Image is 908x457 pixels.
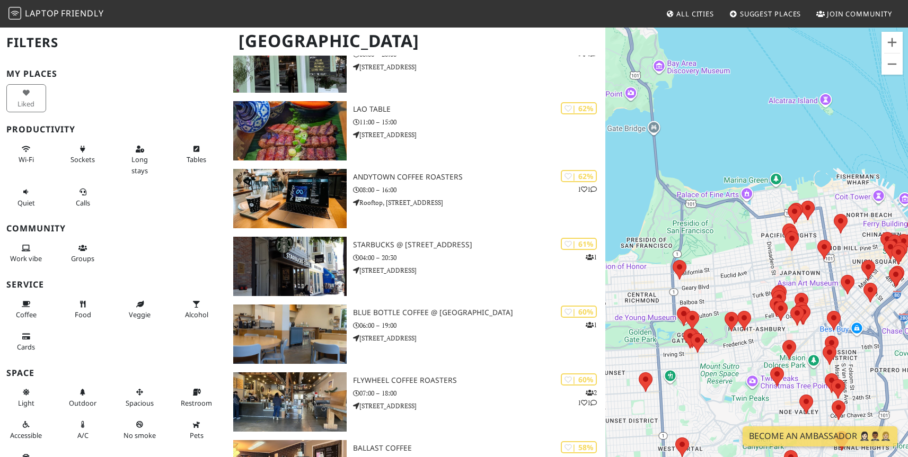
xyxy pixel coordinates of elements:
[353,444,605,453] h3: Ballast Coffee
[71,254,94,263] span: Group tables
[227,304,605,364] a: Blue Bottle Coffee @ Fillmore St | 60% 1 Blue Bottle Coffee @ [GEOGRAPHIC_DATA] 06:00 – 19:00 [ST...
[190,431,204,440] span: Pet friendly
[177,416,216,444] button: Pets
[63,239,103,267] button: Groups
[69,398,96,408] span: Outdoor area
[561,306,597,318] div: | 60%
[676,9,714,19] span: All Cities
[6,368,221,378] h3: Space
[743,426,897,446] a: Become an Ambassador 🤵🏻‍♀️🤵🏾‍♂️🤵🏼‍♀️
[353,117,605,127] p: 11:00 – 15:00
[353,105,605,114] h3: Lao Table
[131,155,148,175] span: Long stays
[177,140,216,168] button: Tables
[353,376,605,385] h3: Flywheel Coffee Roasters
[185,310,208,319] span: Alcohol
[233,237,347,296] img: Starbucks @ 2222 Fillmore St
[120,295,160,324] button: Veggie
[6,124,221,135] h3: Productivity
[586,320,597,330] p: 1
[353,130,605,140] p: [STREET_ADDRESS]
[77,431,89,440] span: Air conditioned
[25,7,59,19] span: Laptop
[353,401,605,411] p: [STREET_ADDRESS]
[812,4,896,23] a: Join Community
[561,373,597,386] div: | 60%
[17,342,35,352] span: Credit cards
[120,383,160,411] button: Spacious
[126,398,154,408] span: Spacious
[124,431,156,440] span: Smoke free
[6,239,46,267] button: Work vibe
[70,155,95,164] span: Power sockets
[6,140,46,168] button: Wi-Fi
[10,254,42,263] span: People working
[10,431,42,440] span: Accessible
[353,253,605,263] p: 04:00 – 20:30
[353,240,605,249] h3: Starbucks @ [STREET_ADDRESS]
[17,198,35,208] span: Quiet
[6,328,46,356] button: Cards
[233,372,347,432] img: Flywheel Coffee Roasters
[63,295,103,324] button: Food
[177,295,216,324] button: Alcohol
[561,102,597,114] div: | 62%
[18,398,34,408] span: Natural light
[129,310,151,319] span: Veggie
[187,155,206,164] span: Work-friendly tables
[75,310,91,319] span: Food
[353,333,605,343] p: [STREET_ADDRESS]
[63,416,103,444] button: A/C
[76,198,90,208] span: Video/audio calls
[725,4,806,23] a: Suggest Places
[233,169,347,228] img: Andytown Coffee Roasters
[881,32,903,53] button: Zoom in
[8,5,104,23] a: LaptopFriendly LaptopFriendly
[561,441,597,453] div: | 58%
[63,183,103,211] button: Calls
[227,237,605,296] a: Starbucks @ 2222 Fillmore St | 61% 1 Starbucks @ [STREET_ADDRESS] 04:00 – 20:30 [STREET_ADDRESS]
[233,304,347,364] img: Blue Bottle Coffee @ Fillmore St
[61,7,103,19] span: Friendly
[230,26,603,56] h1: [GEOGRAPHIC_DATA]
[353,173,605,182] h3: Andytown Coffee Roasters
[8,7,21,20] img: LaptopFriendly
[6,416,46,444] button: Accessible
[227,169,605,228] a: Andytown Coffee Roasters | 62% 11 Andytown Coffee Roasters 08:00 – 16:00 Rooftop, [STREET_ADDRESS]
[586,252,597,262] p: 1
[827,9,892,19] span: Join Community
[353,265,605,275] p: [STREET_ADDRESS]
[227,372,605,432] a: Flywheel Coffee Roasters | 60% 211 Flywheel Coffee Roasters 07:00 – 18:00 [STREET_ADDRESS]
[578,388,597,408] p: 2 1 1
[353,198,605,208] p: Rooftop, [STREET_ADDRESS]
[181,398,212,408] span: Restroom
[6,223,221,234] h3: Community
[6,183,46,211] button: Quiet
[6,26,221,59] h2: Filters
[120,416,160,444] button: No smoke
[6,280,221,290] h3: Service
[177,383,216,411] button: Restroom
[353,388,605,398] p: 07:00 – 18:00
[6,69,221,79] h3: My Places
[578,184,597,194] p: 1 1
[881,53,903,75] button: Zoom out
[233,101,347,160] img: Lao Table
[561,170,597,182] div: | 62%
[353,320,605,330] p: 06:00 – 19:00
[6,295,46,324] button: Coffee
[353,308,605,317] h3: Blue Bottle Coffee @ [GEOGRAPHIC_DATA]
[16,310,37,319] span: Coffee
[662,4,718,23] a: All Cities
[6,383,46,411] button: Light
[740,9,801,19] span: Suggest Places
[120,140,160,179] button: Long stays
[19,155,34,164] span: Stable Wi-Fi
[63,383,103,411] button: Outdoor
[227,101,605,160] a: Lao Table | 62% Lao Table 11:00 – 15:00 [STREET_ADDRESS]
[63,140,103,168] button: Sockets
[561,238,597,250] div: | 61%
[353,185,605,195] p: 08:00 – 16:00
